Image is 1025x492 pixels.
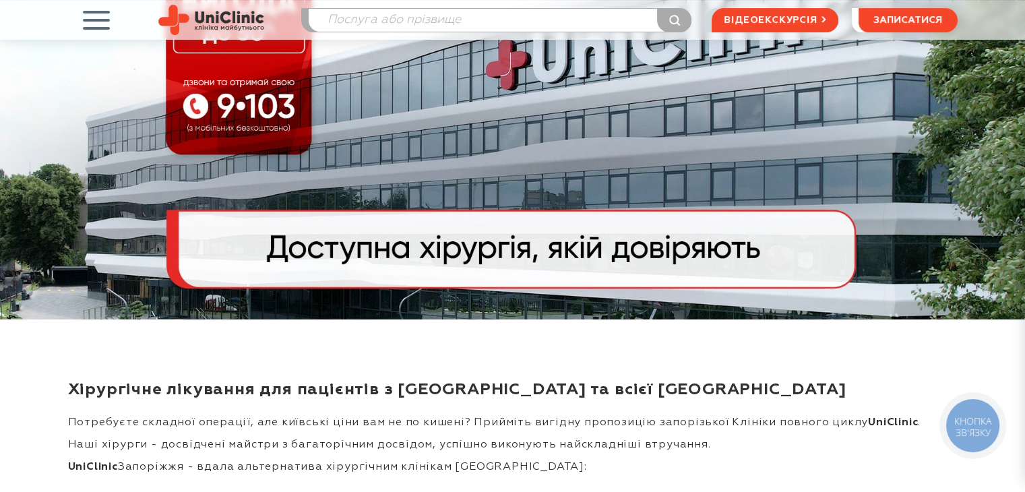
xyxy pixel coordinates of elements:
img: Uniclinic [158,5,264,35]
span: КНОПКА ЗВ'ЯЗКУ [954,414,991,439]
h1: Хірургічне лікування для пацієнтів з [GEOGRAPHIC_DATA] та всієї [GEOGRAPHIC_DATA] [68,379,958,400]
p: Наші хірурги - досвідчені майстри з багаторічним досвідом, успішно виконують найскладніші втручання. [68,435,958,454]
p: Потребуєте складної операції, але київські ціни вам не по кишені? Прийміть вигідну пропозицію зап... [68,413,958,432]
strong: UniClinic [868,417,918,428]
p: Запоріжжя - вдала альтернатива хірургічним клінікам [GEOGRAPHIC_DATA]: [68,458,958,476]
a: відеоекскурсія [712,8,838,32]
span: записатися [873,16,942,25]
span: відеоекскурсія [724,9,817,32]
button: записатися [859,8,958,32]
input: Послуга або прізвище [309,9,691,32]
strong: UniClinic [68,462,118,472]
